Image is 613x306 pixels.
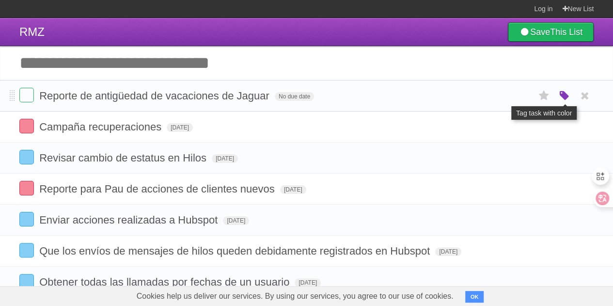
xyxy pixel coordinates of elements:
span: Reporte de antigüedad de vacaciones de Jaguar [39,90,272,102]
span: Obtener todas las llamadas por fechas de un usuario [39,276,292,288]
span: [DATE] [167,123,193,132]
label: Done [19,181,34,195]
span: Enviar acciones realizadas a Hubspot [39,214,220,226]
span: [DATE] [280,185,306,194]
label: Done [19,274,34,289]
label: Done [19,150,34,164]
label: Done [19,243,34,258]
label: Star task [534,88,553,104]
button: OK [465,291,484,303]
span: Revisar cambio de estatus en Hilos [39,152,209,164]
a: SaveThis List [508,22,594,42]
span: [DATE] [223,216,249,225]
span: [DATE] [435,247,461,256]
span: Cookies help us deliver our services. By using our services, you agree to our use of cookies. [127,287,463,306]
span: RMZ [19,25,45,38]
span: No due date [275,92,314,101]
label: Done [19,88,34,102]
b: This List [550,27,582,37]
label: Done [19,119,34,133]
label: Done [19,212,34,226]
span: [DATE] [212,154,238,163]
span: Que los envíos de mensajes de hilos queden debidamente registrados en Hubspot [39,245,432,257]
span: Reporte para Pau de acciones de clientes nuevos [39,183,277,195]
span: [DATE] [295,278,321,287]
span: Campaña recuperaciones [39,121,164,133]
